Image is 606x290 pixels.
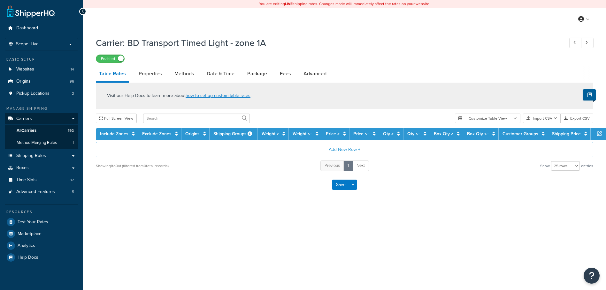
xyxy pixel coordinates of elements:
[5,76,78,87] a: Origins96
[100,130,128,137] a: Include Zones
[343,160,353,171] a: 1
[72,189,74,195] span: 5
[5,63,78,75] li: Websites
[203,66,238,81] a: Date & Time
[5,63,78,75] a: Websites14
[70,79,74,84] span: 96
[70,177,74,183] span: 32
[300,66,330,81] a: Advanced
[561,114,593,123] button: Export CSV
[5,216,78,228] a: Test Your Rates
[5,106,78,111] div: Manage Shipping
[171,66,197,81] a: Methods
[540,161,550,170] span: Show
[107,92,251,99] p: Visit our Help Docs to learn more about .
[293,130,312,137] a: Weight <=
[16,165,29,171] span: Boxes
[5,252,78,263] a: Help Docs
[16,79,31,84] span: Origins
[5,76,78,87] li: Origins
[581,38,594,48] a: Next Record
[5,88,78,100] li: Pickup Locations
[467,130,489,137] a: Box Qty <=
[5,174,78,186] a: Time Slots32
[407,130,420,137] a: Qty <=
[96,37,557,49] h1: Carrier: BD Transport Timed Light - zone 1A
[185,130,200,137] a: Origins
[583,89,596,100] button: Show Help Docs
[16,153,46,159] span: Shipping Rules
[5,88,78,100] a: Pickup Locations2
[16,189,55,195] span: Advanced Features
[277,66,294,81] a: Fees
[523,114,561,123] button: Import CSV
[96,55,124,63] label: Enabled
[584,268,600,284] button: Open Resource Center
[16,177,37,183] span: Time Slots
[502,130,538,137] a: Customer Groups
[5,174,78,186] li: Time Slots
[18,255,38,260] span: Help Docs
[352,160,369,171] a: Next
[5,57,78,62] div: Basic Setup
[18,219,48,225] span: Test Your Rates
[71,67,74,72] span: 14
[18,243,35,249] span: Analytics
[5,150,78,162] a: Shipping Rules
[552,130,581,137] a: Shipping Price
[18,231,42,237] span: Marketplace
[357,162,365,168] span: Next
[5,228,78,240] a: Marketplace
[16,26,38,31] span: Dashboard
[96,66,129,83] a: Table Rates
[17,140,57,145] span: Method Merging Rules
[16,41,39,47] span: Scope: Live
[332,180,349,190] button: Save
[262,130,279,137] a: Weight >
[5,240,78,251] a: Analytics
[326,130,340,137] a: Price >
[5,137,78,149] li: Method Merging Rules
[383,130,394,137] a: Qty >
[244,66,270,81] a: Package
[16,67,34,72] span: Websites
[320,160,344,171] a: Previous
[581,161,593,170] span: entries
[96,114,137,123] button: Full Screen View
[96,142,593,157] button: Add New Row +
[5,113,78,149] li: Carriers
[17,128,36,133] span: All Carriers
[569,38,582,48] a: Previous Record
[142,130,172,137] a: Exclude Zones
[5,137,78,149] a: Method Merging Rules1
[68,128,74,133] span: 192
[16,116,32,122] span: Carriers
[434,130,453,137] a: Box Qty >
[186,92,250,99] a: how to set up custom table rates
[5,186,78,198] li: Advanced Features
[5,186,78,198] a: Advanced Features5
[72,91,74,96] span: 2
[455,114,520,123] button: Customize Table View
[16,91,50,96] span: Pickup Locations
[96,161,169,170] div: Showing 1 to 0 of (filtered from 0 total records)
[325,162,340,168] span: Previous
[5,125,78,137] a: AllCarriers192
[73,140,74,145] span: 1
[143,114,250,123] input: Search
[135,66,165,81] a: Properties
[210,128,258,140] th: Shipping Groups
[285,1,293,7] b: LIVE
[5,162,78,174] a: Boxes
[5,22,78,34] a: Dashboard
[5,209,78,215] div: Resources
[353,130,369,137] a: Price <=
[5,113,78,125] a: Carriers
